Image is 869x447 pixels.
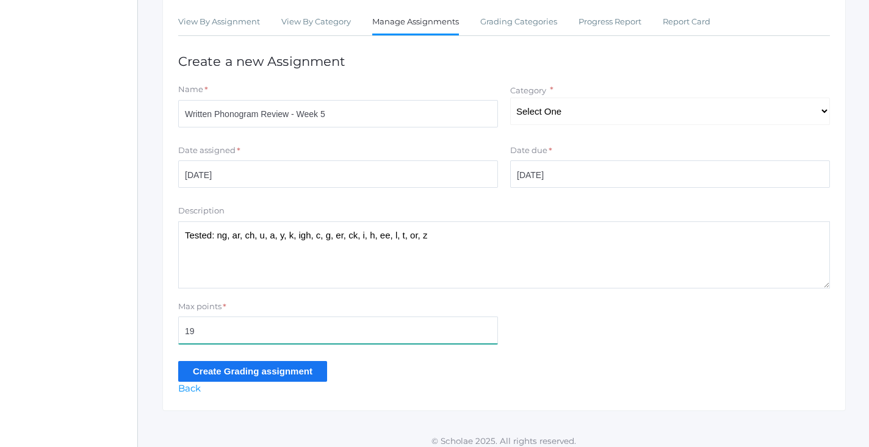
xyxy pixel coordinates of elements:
a: View By Assignment [178,10,260,34]
p: © Scholae 2025. All rights reserved. [138,435,869,447]
a: Back [178,382,201,394]
a: Report Card [663,10,710,34]
input: Create Grading assignment [178,361,327,381]
a: View By Category [281,10,351,34]
label: Date due [510,145,547,157]
label: Max points [178,301,222,313]
h1: Create a new Assignment [178,54,830,68]
a: Grading Categories [480,10,557,34]
label: Category [510,85,546,95]
label: Date assigned [178,145,236,157]
label: Name [178,84,203,96]
a: Progress Report [579,10,641,34]
a: Manage Assignments [372,10,459,36]
label: Description [178,205,225,217]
